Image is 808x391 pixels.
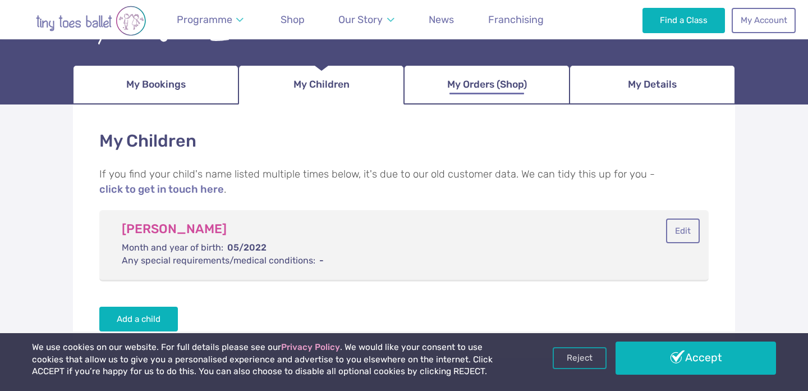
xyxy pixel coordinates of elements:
dd: - [122,254,614,267]
a: Reject [553,347,607,369]
a: Programme [172,7,249,33]
dt: Any special requirements/medical conditions: [122,254,315,267]
span: Programme [177,13,232,25]
a: My Bookings [73,65,238,104]
p: If you find your child's name listed multiple times below, it's due to our old customer data. We ... [99,167,709,198]
a: Find a Class [642,8,725,33]
span: My Details [628,75,677,94]
button: Add a child [99,307,178,331]
a: click to get in touch here [99,184,224,195]
a: Franchising [483,7,549,33]
h3: [PERSON_NAME] [122,221,614,237]
a: Our Story [333,7,400,33]
span: My Children [293,75,350,94]
p: We use cookies on our website. For full details please see our . We would like your consent to us... [32,342,516,378]
span: Our Story [338,13,383,25]
span: My Orders (Shop) [447,75,527,94]
a: Accept [616,342,776,374]
span: News [429,13,454,25]
h1: My Children [99,129,709,153]
span: My Bookings [126,75,186,94]
img: tiny toes ballet [12,6,169,36]
a: News [424,7,459,33]
a: My Children [238,65,404,104]
a: My Orders (Shop) [404,65,570,104]
button: Edit [666,219,699,243]
a: My Details [570,65,735,104]
dd: 05/2022 [122,242,614,254]
span: Franchising [488,13,544,25]
a: My Account [732,8,796,33]
a: Shop [276,7,310,33]
dt: Month and year of birth: [122,242,223,254]
span: Shop [281,13,305,25]
a: Privacy Policy [281,342,340,352]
